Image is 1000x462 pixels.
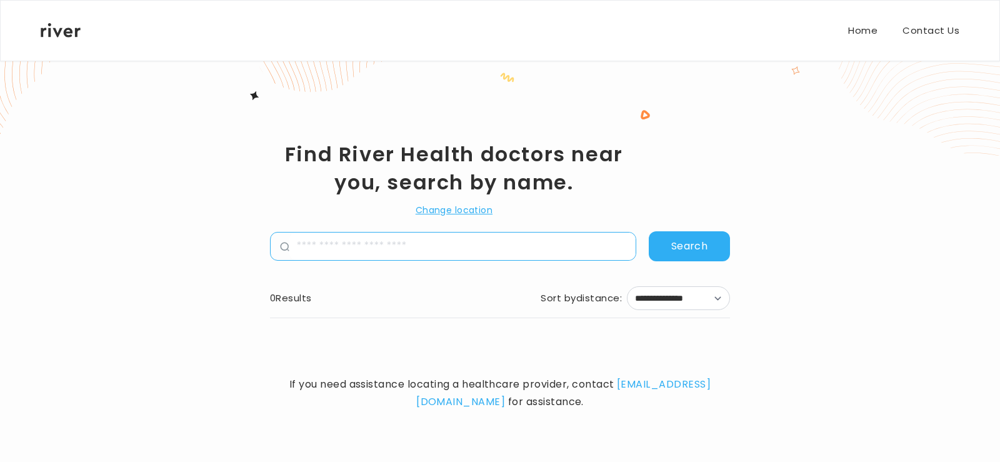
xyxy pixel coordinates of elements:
a: Contact Us [902,22,959,39]
div: 0 Results [270,289,312,307]
span: If you need assistance locating a healthcare provider, contact for assistance. [270,376,730,411]
input: name [289,233,636,260]
span: distance [576,289,620,307]
div: Sort by : [541,289,622,307]
h1: Find River Health doctors near you, search by name. [270,140,638,196]
a: Home [848,22,877,39]
button: Search [649,231,730,261]
button: Change location [416,203,492,218]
